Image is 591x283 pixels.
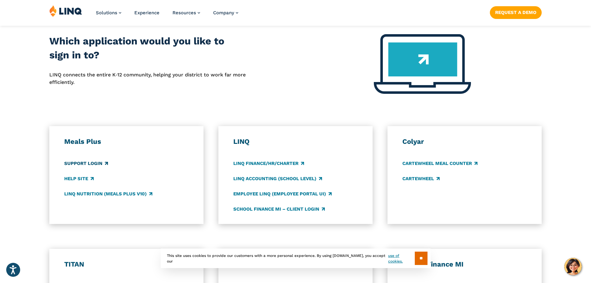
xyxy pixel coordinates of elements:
a: CARTEWHEEL [402,175,440,182]
h3: Colyar [402,137,527,146]
button: Hello, have a question? Let’s chat. [564,258,582,275]
a: Support Login [64,160,108,167]
h3: LINQ [233,137,358,146]
a: LINQ Finance/HR/Charter [233,160,304,167]
a: Help Site [64,175,94,182]
a: Resources [172,10,200,16]
p: LINQ connects the entire K‑12 community, helping your district to work far more efficiently. [49,71,246,86]
span: Resources [172,10,196,16]
a: LINQ Nutrition (Meals Plus v10) [64,190,152,197]
a: Company [213,10,238,16]
a: Employee LINQ (Employee Portal UI) [233,190,332,197]
a: CARTEWHEEL Meal Counter [402,160,477,167]
h2: Which application would you like to sign in to? [49,34,246,62]
a: Solutions [96,10,121,16]
span: Company [213,10,234,16]
nav: Primary Navigation [96,5,238,25]
span: Solutions [96,10,117,16]
div: This site uses cookies to provide our customers with a more personal experience. By using [DOMAIN... [161,249,431,268]
h3: Meals Plus [64,137,189,146]
a: School Finance MI – Client Login [233,206,325,212]
a: LINQ Accounting (school level) [233,175,322,182]
a: Request a Demo [490,6,542,19]
nav: Button Navigation [490,5,542,19]
a: Experience [134,10,159,16]
a: use of cookies. [388,253,414,264]
img: LINQ | K‑12 Software [49,5,82,17]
